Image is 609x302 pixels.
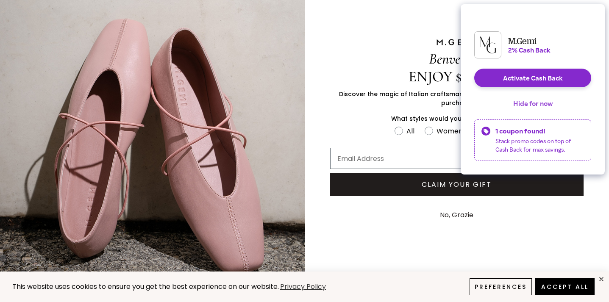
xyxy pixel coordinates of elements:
div: close [598,276,605,283]
span: Benvenuta [429,50,484,68]
button: Preferences [470,278,532,295]
span: Discover the magic of Italian craftsmanship with $50 off your first full-price purchase. [339,90,575,107]
img: M.GEMI [436,39,478,46]
div: All [406,126,414,136]
a: Privacy Policy (opens in a new tab) [279,282,327,292]
button: CLAIM YOUR GIFT [330,173,584,196]
button: Accept All [535,278,595,295]
input: Email Address [330,148,584,169]
button: No, Grazie [436,205,478,226]
span: This website uses cookies to ensure you get the best experience on our website. [12,282,279,291]
span: What styles would you like to hear about? [391,114,522,123]
div: Women's [437,126,467,136]
span: ENJOY $50 OFF [409,68,505,86]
